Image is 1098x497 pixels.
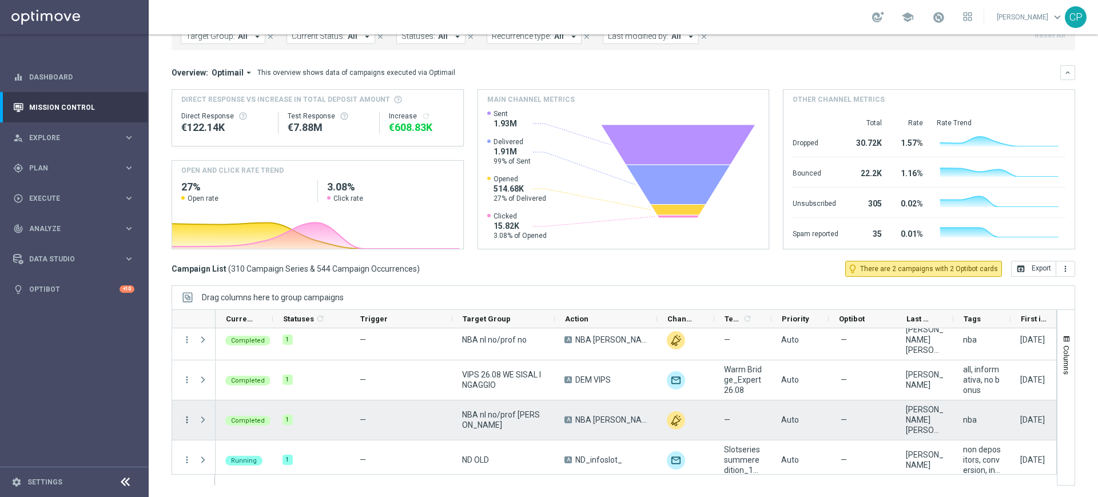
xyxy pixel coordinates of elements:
div: 1.16% [896,163,923,181]
span: — [841,455,847,465]
div: 35 [852,224,882,242]
div: Data Studio keyboard_arrow_right [13,255,135,264]
i: play_circle_outline [13,193,23,204]
img: Other [667,331,685,349]
i: arrow_drop_down [252,31,262,42]
span: — [360,335,366,344]
button: person_search Explore keyboard_arrow_right [13,133,135,142]
span: Analyze [29,225,124,232]
span: Tags [964,315,981,323]
span: non depositors, conversion, informativa, no bonus, slot [963,444,1001,475]
span: 1.93M [494,118,517,129]
div: 1 [283,335,293,345]
div: Row Groups [202,293,344,302]
span: Execute [29,195,124,202]
span: Auto [781,455,799,464]
div: Test Response [288,112,370,121]
button: Recurrence type: All arrow_drop_down [487,29,582,44]
button: Current Status: All arrow_drop_down [287,29,375,44]
div: Mission Control [13,92,134,122]
a: [PERSON_NAME]keyboard_arrow_down [996,9,1065,26]
colored-tag: Completed [225,375,270,385]
button: track_changes Analyze keyboard_arrow_right [13,224,135,233]
colored-tag: Completed [225,415,270,426]
div: Increase [389,112,453,121]
span: Opened [494,174,546,184]
div: Dropped [793,133,838,151]
span: 99% of Sent [494,157,531,166]
span: — [724,335,730,345]
h2: 3.08% [327,180,454,194]
span: Auto [781,415,799,424]
div: Optibot [13,274,134,304]
h4: OPEN AND CLICK RATE TREND [181,165,284,176]
div: 25 Aug 2025, Monday [1020,415,1045,425]
span: Optibot [839,315,865,323]
div: 1 [283,455,293,465]
span: Columns [1062,345,1071,375]
span: A [564,456,572,463]
span: ( [228,264,231,274]
i: settings [11,477,22,487]
div: play_circle_outline Execute keyboard_arrow_right [13,194,135,203]
div: This overview shows data of campaigns executed via Optimail [257,67,455,78]
span: Warm Bridge_Expert 26.08 [724,364,762,395]
span: Slotseriessummeredition_1608 [724,444,762,475]
button: more_vert [182,455,192,465]
span: 3.08% of Opened [494,231,547,240]
i: person_search [13,133,23,143]
div: +10 [120,285,134,293]
colored-tag: Completed [225,335,270,345]
i: track_changes [13,224,23,234]
span: NBA nl no/prof si [462,409,545,430]
div: Total [852,118,882,128]
span: Auto [781,335,799,344]
img: Other [667,411,685,430]
div: 0.01% [896,224,923,242]
span: Calculate column [314,312,325,325]
i: arrow_drop_down [362,31,372,42]
div: 26 Aug 2025, Tuesday [1020,455,1045,465]
a: Mission Control [29,92,134,122]
span: — [841,375,847,385]
button: close [699,30,709,43]
button: Mission Control [13,103,135,112]
span: Optimail [212,67,244,78]
span: Templates [725,315,741,323]
span: Target Group: [186,31,235,41]
button: more_vert [1056,261,1075,277]
button: more_vert [182,415,192,425]
div: Press SPACE to select this row. [172,400,216,440]
i: arrow_drop_down [244,67,254,78]
colored-tag: Running [225,455,262,466]
span: Current Status [226,315,253,323]
span: All [554,31,564,41]
div: Spam reported [793,224,838,242]
span: A [564,416,572,423]
div: Chiara Pigato [906,369,944,390]
span: Delivered [494,137,531,146]
span: DEM VIPS [575,375,611,385]
div: Maria Grazia Garofalo [906,404,944,435]
a: Settings [27,479,62,486]
div: Rate Trend [937,118,1065,128]
img: Optimail [667,371,685,389]
i: close [583,33,591,41]
div: 305 [852,193,882,212]
span: ) [417,264,420,274]
span: — [724,415,730,425]
button: equalizer Dashboard [13,73,135,82]
i: keyboard_arrow_down [1064,69,1072,77]
div: Press SPACE to select this row. [172,360,216,400]
span: Auto [781,375,799,384]
button: lightbulb Optibot +10 [13,285,135,294]
button: open_in_browser Export [1011,261,1056,277]
img: Optimail [667,451,685,470]
i: refresh [316,314,325,323]
div: 1.57% [896,133,923,151]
